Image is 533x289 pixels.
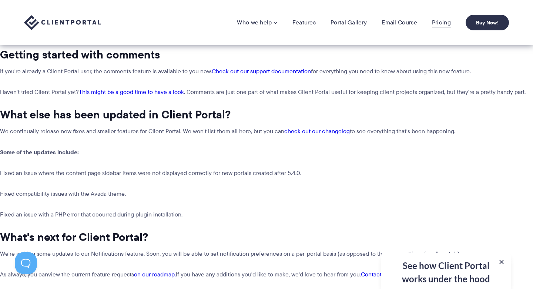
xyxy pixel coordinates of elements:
[15,252,37,274] iframe: Toggle Customer Support
[237,19,277,26] a: Who we help
[212,67,311,75] a: Check out our support documentation
[382,19,417,26] a: Email Course
[361,270,491,279] a: Contact us here and tell me what you'd like to see.
[432,19,451,26] a: Pricing
[134,270,176,279] a: on our roadmap.
[79,88,184,96] a: This might be a good time to have a look
[48,270,289,279] span: view the current feature requests If you have any additions you'd like to make
[284,127,350,135] a: check out our changelog
[331,19,367,26] a: Portal Gallery
[292,19,316,26] a: Features
[466,15,509,30] a: Buy Now!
